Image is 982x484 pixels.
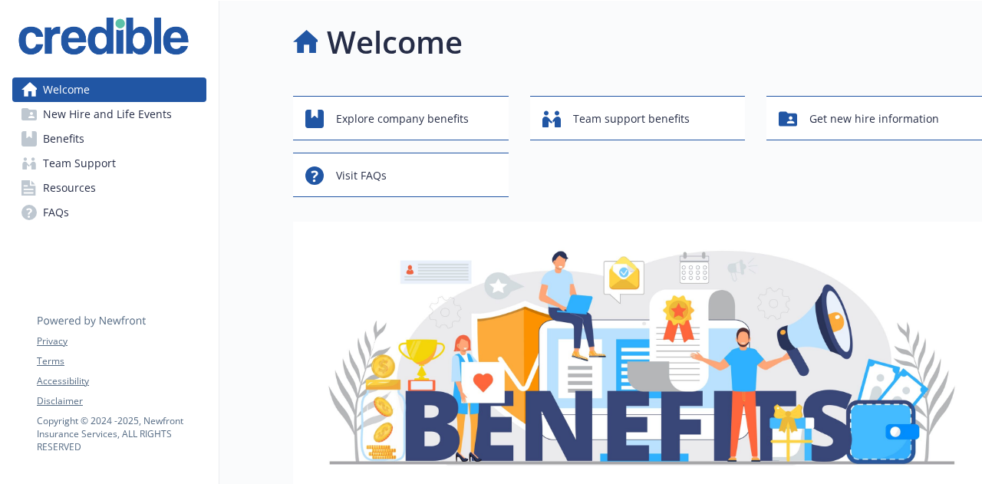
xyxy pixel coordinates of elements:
[43,200,69,225] span: FAQs
[12,77,206,102] a: Welcome
[336,104,469,133] span: Explore company benefits
[327,19,463,65] h1: Welcome
[37,354,206,368] a: Terms
[43,151,116,176] span: Team Support
[12,176,206,200] a: Resources
[37,394,206,408] a: Disclaimer
[37,334,206,348] a: Privacy
[12,127,206,151] a: Benefits
[293,153,509,197] button: Visit FAQs
[43,77,90,102] span: Welcome
[573,104,690,133] span: Team support benefits
[43,102,172,127] span: New Hire and Life Events
[809,104,939,133] span: Get new hire information
[12,151,206,176] a: Team Support
[37,374,206,388] a: Accessibility
[43,176,96,200] span: Resources
[766,96,982,140] button: Get new hire information
[37,414,206,453] p: Copyright © 2024 - 2025 , Newfront Insurance Services, ALL RIGHTS RESERVED
[293,96,509,140] button: Explore company benefits
[336,161,387,190] span: Visit FAQs
[43,127,84,151] span: Benefits
[12,200,206,225] a: FAQs
[12,102,206,127] a: New Hire and Life Events
[530,96,746,140] button: Team support benefits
